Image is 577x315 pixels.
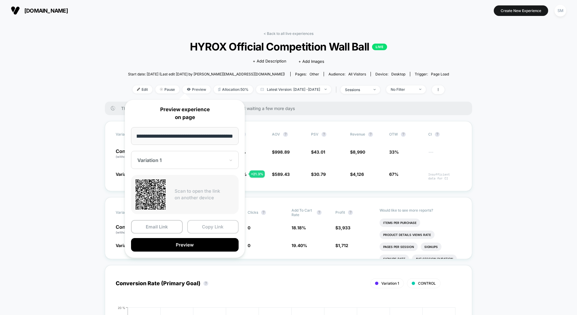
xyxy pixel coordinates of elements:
span: 998.89 [275,149,290,154]
button: ? [368,132,373,137]
button: ? [203,281,208,286]
span: 33% [389,149,399,154]
span: 1,712 [338,243,348,248]
span: 19.40 % [292,243,307,248]
img: end [374,89,376,90]
span: $ [311,149,325,154]
span: other [310,72,319,76]
span: Edit [133,85,152,93]
span: HYROX Official Competition Wall Ball [144,40,433,53]
span: 30.79 [314,172,326,177]
img: end [419,89,421,90]
span: Variation 1 [381,281,399,286]
li: Avg Session Duration [412,255,457,263]
span: Insufficient data for CI [428,173,461,180]
span: $ [350,172,364,177]
span: 43.01 [314,149,325,154]
span: Variation [116,132,149,137]
span: There are still no statistically significant results. We recommend waiting a few more days [121,106,460,111]
tspan: 20 % [118,306,125,309]
button: Email Link [131,220,183,234]
button: ? [401,132,406,137]
span: Device: [371,72,410,76]
span: OTW [389,132,422,137]
p: Control [116,225,154,235]
span: 4,126 [353,172,364,177]
span: Clicks [248,210,258,215]
span: + Add Images [298,59,324,64]
span: Profit [335,210,345,215]
span: CONTROL [418,281,436,286]
span: (without changes) [116,155,143,158]
span: AOV [272,132,280,136]
span: 3,933 [338,225,350,230]
button: ? [322,132,326,137]
img: end [160,88,163,91]
li: Signups Rate [380,255,409,263]
span: Page Load [431,72,449,76]
div: Audience: [328,72,366,76]
span: Variation 1 [116,172,137,177]
button: ? [435,132,440,137]
span: --- [428,150,461,159]
span: Variation [116,208,149,217]
li: Items Per Purchase [380,219,420,227]
button: ? [317,210,322,215]
span: PSV [311,132,319,136]
span: + Add Description [253,58,286,64]
div: sessions [345,87,369,92]
span: [DOMAIN_NAME] [24,8,68,14]
span: $ [335,225,350,230]
div: SM [554,5,566,17]
img: edit [137,88,140,91]
li: Pages Per Session [380,243,418,251]
span: (without changes) [116,231,143,234]
span: Latest Version: [DATE] - [DATE] [256,85,331,93]
span: Pause [155,85,179,93]
div: Pages: [295,72,319,76]
span: CI [428,132,461,137]
span: 8,990 [353,149,365,154]
span: 67% [389,172,398,177]
span: $ [335,243,348,248]
div: No Filter [391,87,415,92]
p: Control [116,149,149,159]
span: All Visitors [348,72,366,76]
span: Allocation: 50% [214,85,253,93]
img: Visually logo [11,6,20,15]
img: calendar [261,88,264,91]
button: ? [348,210,353,215]
span: Revenue [350,132,365,136]
button: SM [553,5,568,17]
span: $ [311,172,326,177]
p: Scan to open the link on another device [175,188,234,201]
span: Add To Cart Rate [292,208,314,217]
span: Variation 1 [116,243,137,248]
span: desktop [391,72,405,76]
span: | [334,85,340,94]
img: end [325,89,327,90]
span: 589.43 [275,172,290,177]
button: ? [283,132,288,137]
span: 18.18 % [292,225,306,230]
button: Preview [131,238,239,252]
li: Signups [421,243,441,251]
span: $ [272,172,290,177]
span: $ [350,149,365,154]
p: Preview experience on page [131,106,239,121]
img: rebalance [218,88,221,91]
span: $ [272,149,290,154]
span: Preview [182,85,211,93]
div: + 21.3 % [249,170,265,178]
li: Product Details Views Rate [380,231,435,239]
p: LIVE [372,44,387,50]
button: ? [261,210,266,215]
p: Would like to see more reports? [380,208,462,213]
div: Trigger: [415,72,449,76]
a: < Back to all live experiences [264,31,313,36]
button: Create New Experience [494,5,548,16]
span: Start date: [DATE] (Last edit [DATE] by [PERSON_NAME][EMAIL_ADDRESS][DOMAIN_NAME]) [128,72,285,76]
button: Copy Link [187,220,239,234]
button: [DOMAIN_NAME] [9,6,70,15]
